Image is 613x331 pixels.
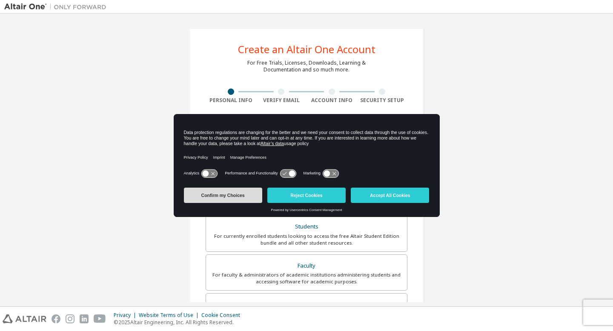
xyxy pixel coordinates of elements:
[211,271,402,285] div: For faculty & administrators of academic institutions administering students and accessing softwa...
[211,260,402,272] div: Faculty
[211,233,402,246] div: For currently enrolled students looking to access the free Altair Student Edition bundle and all ...
[357,97,408,104] div: Security Setup
[211,221,402,233] div: Students
[306,97,357,104] div: Account Info
[139,312,201,319] div: Website Terms of Use
[114,312,139,319] div: Privacy
[114,319,245,326] p: © 2025 Altair Engineering, Inc. All Rights Reserved.
[211,299,402,311] div: Everyone else
[256,97,307,104] div: Verify Email
[201,312,245,319] div: Cookie Consent
[238,44,375,54] div: Create an Altair One Account
[94,314,106,323] img: youtube.svg
[52,314,60,323] img: facebook.svg
[3,314,46,323] img: altair_logo.svg
[4,3,111,11] img: Altair One
[80,314,89,323] img: linkedin.svg
[206,97,256,104] div: Personal Info
[66,314,74,323] img: instagram.svg
[247,60,366,73] div: For Free Trials, Licenses, Downloads, Learning & Documentation and so much more.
